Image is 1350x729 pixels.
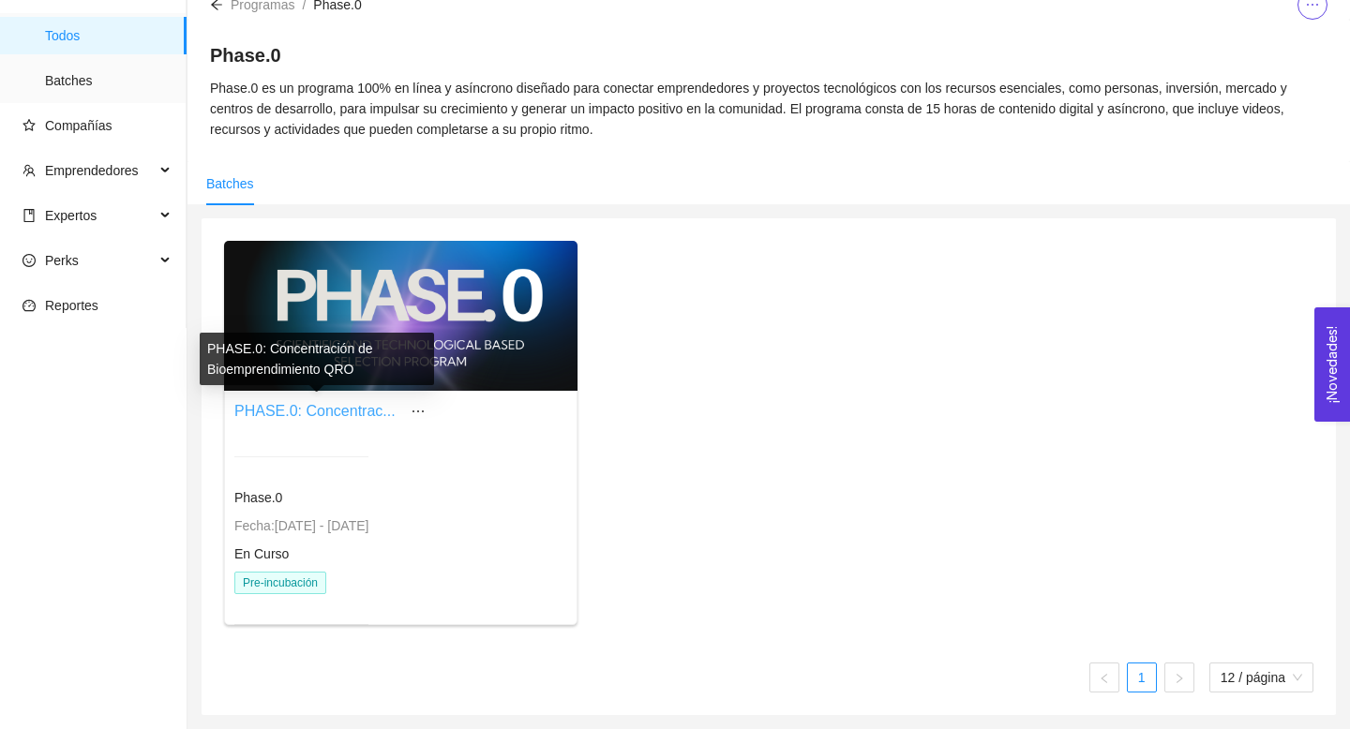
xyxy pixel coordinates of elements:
h4: Phase.0 [210,42,1327,68]
span: 12 / página [1221,663,1302,692]
button: right [1164,662,1194,692]
span: ellipsis [404,404,432,419]
span: Expertos [45,208,97,223]
li: Página anterior [1089,662,1119,692]
span: right [1174,673,1185,684]
span: smile [22,254,36,267]
a: 1 [1128,663,1156,692]
span: Compañías [45,118,112,133]
span: Fecha: [DATE] - [DATE] [234,518,368,533]
div: Phase.0 es un programa 100% en línea y asíncrono diseñado para conectar emprendedores y proyectos... [187,20,1350,162]
span: En Curso [234,546,289,561]
li: 1 [1127,662,1157,692]
button: left [1089,662,1119,692]
div: tamaño de página [1209,662,1313,692]
button: Open Feedback Widget [1314,307,1350,422]
span: book [22,209,36,222]
span: Todos [45,17,172,54]
span: left [1099,673,1110,684]
li: Página siguiente [1164,662,1194,692]
span: Emprendedores [45,163,139,178]
span: team [22,164,36,177]
button: ellipsis [403,396,433,426]
span: Batches [45,62,172,99]
span: Reportes [45,298,98,313]
span: Pre-incubación [234,572,326,594]
span: dashboard [22,299,36,312]
a: PHASE.0: Concentrac... [234,403,396,419]
span: Perks [45,253,79,268]
span: Phase.0 [234,490,282,505]
span: star [22,119,36,132]
span: Batches [206,176,254,191]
